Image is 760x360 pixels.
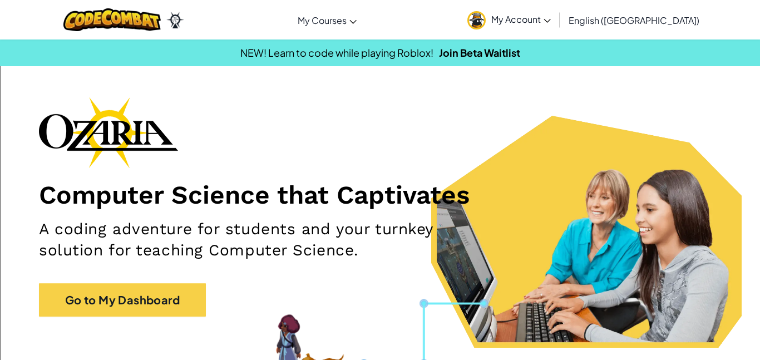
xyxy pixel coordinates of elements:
h2: A coding adventure for students and your turnkey solution for teaching Computer Science. [39,219,496,261]
h1: Computer Science that Captivates [39,179,721,210]
a: Join Beta Waitlist [439,46,520,59]
span: My Courses [298,14,347,26]
a: My Account [462,2,556,37]
a: Go to My Dashboard [39,283,206,317]
span: NEW! Learn to code while playing Roblox! [240,46,433,59]
span: English ([GEOGRAPHIC_DATA]) [569,14,699,26]
a: English ([GEOGRAPHIC_DATA]) [563,5,705,35]
a: My Courses [292,5,362,35]
img: Ozaria [166,12,184,28]
span: My Account [491,13,551,25]
img: Ozaria branding logo [39,97,178,168]
img: CodeCombat logo [63,8,161,31]
img: avatar [467,11,486,29]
